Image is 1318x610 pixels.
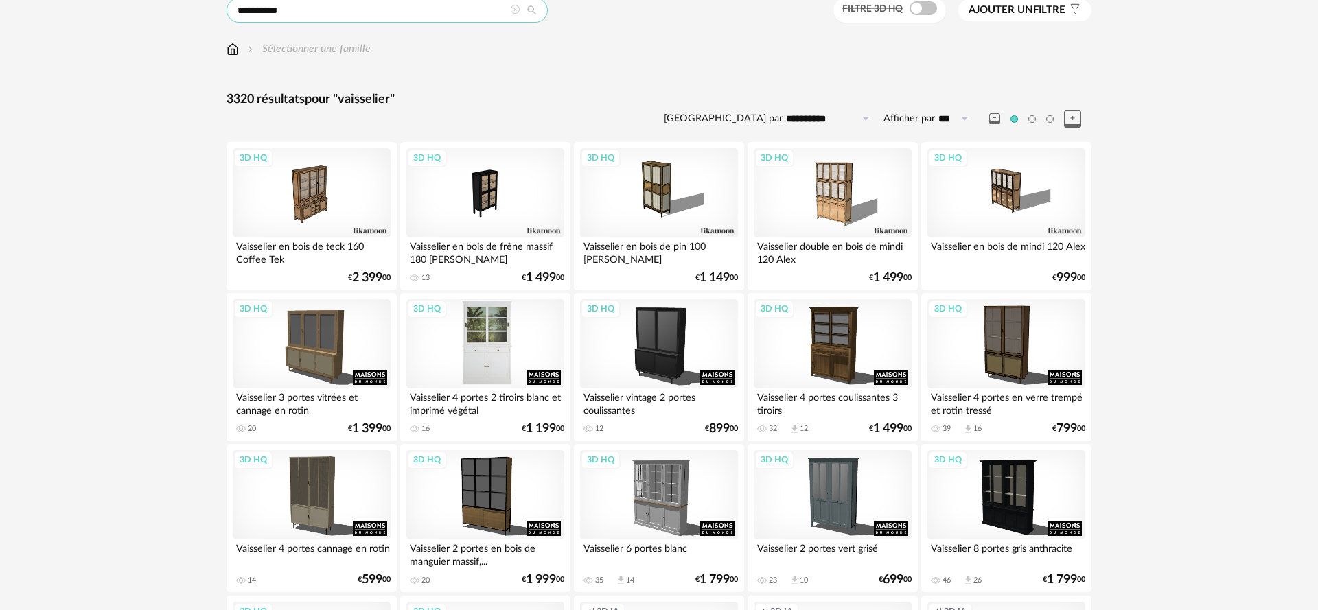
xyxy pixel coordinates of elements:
span: 1 499 [873,273,903,283]
div: 3D HQ [581,149,621,167]
div: Vaisselier 2 portes en bois de manguier massif,... [406,539,564,567]
span: 799 [1056,424,1077,434]
a: 3D HQ Vaisselier 8 portes gris anthracite 46 Download icon 26 €1 79900 [921,444,1091,592]
a: 3D HQ Vaisselier 6 portes blanc 35 Download icon 14 €1 79900 [574,444,744,592]
span: Filter icon [1065,3,1081,17]
div: Sélectionner une famille [245,41,371,57]
div: € 00 [522,273,564,283]
div: € 00 [705,424,738,434]
div: € 00 [348,424,391,434]
div: Vaisselier 2 portes vert grisé [754,539,912,567]
div: 12 [595,424,603,434]
span: 999 [1056,273,1077,283]
a: 3D HQ Vaisselier vintage 2 portes coulissantes 12 €89900 [574,293,744,441]
div: 14 [248,576,256,585]
div: 3D HQ [928,149,968,167]
div: 3D HQ [407,300,447,318]
span: 1 799 [1047,575,1077,585]
span: Filtre 3D HQ [842,4,903,14]
span: filtre [969,3,1065,17]
span: 1 999 [526,575,556,585]
span: Download icon [789,424,800,434]
div: 3D HQ [233,451,273,469]
a: 3D HQ Vaisselier 4 portes cannage en rotin 14 €59900 [227,444,397,592]
a: 3D HQ Vaisselier 4 portes en verre trempé et rotin tressé 39 Download icon 16 €79900 [921,293,1091,441]
div: Vaisselier en bois de pin 100 [PERSON_NAME] [580,237,738,265]
span: 1 149 [700,273,730,283]
div: € 00 [879,575,912,585]
div: Vaisselier 4 portes 2 tiroirs blanc et imprimé végétal [406,388,564,416]
label: Afficher par [883,113,935,126]
span: 1 799 [700,575,730,585]
span: Download icon [789,575,800,585]
div: € 00 [869,273,912,283]
a: 3D HQ Vaisselier 2 portes vert grisé 23 Download icon 10 €69900 [748,444,918,592]
div: 32 [769,424,777,434]
a: 3D HQ Vaisselier en bois de mindi 120 Alex €99900 [921,142,1091,290]
div: Vaisselier en bois de mindi 120 Alex [927,237,1085,265]
span: 599 [362,575,382,585]
div: Vaisselier 8 portes gris anthracite [927,539,1085,567]
div: 16 [973,424,982,434]
div: 23 [769,576,777,585]
span: Download icon [616,575,626,585]
div: 3D HQ [928,300,968,318]
div: € 00 [869,424,912,434]
span: 699 [883,575,903,585]
span: Download icon [963,575,973,585]
a: 3D HQ Vaisselier 2 portes en bois de manguier massif,... 20 €1 99900 [400,444,570,592]
a: 3D HQ Vaisselier en bois de frêne massif 180 [PERSON_NAME] 13 €1 49900 [400,142,570,290]
div: Vaisselier double en bois de mindi 120 Alex [754,237,912,265]
div: 3D HQ [754,149,794,167]
span: 1 399 [352,424,382,434]
a: 3D HQ Vaisselier 4 portes coulissantes 3 tiroirs 32 Download icon 12 €1 49900 [748,293,918,441]
span: 2 399 [352,273,382,283]
a: 3D HQ Vaisselier double en bois de mindi 120 Alex €1 49900 [748,142,918,290]
div: 20 [421,576,430,585]
div: € 00 [1043,575,1085,585]
span: 1 199 [526,424,556,434]
div: € 00 [522,424,564,434]
div: 16 [421,424,430,434]
div: 3D HQ [928,451,968,469]
img: svg+xml;base64,PHN2ZyB3aWR0aD0iMTYiIGhlaWdodD0iMTYiIHZpZXdCb3g9IjAgMCAxNiAxNiIgZmlsbD0ibm9uZSIgeG... [245,41,256,57]
div: Vaisselier en bois de frêne massif 180 [PERSON_NAME] [406,237,564,265]
a: 3D HQ Vaisselier en bois de teck 160 Coffee Tek €2 39900 [227,142,397,290]
div: 3D HQ [233,300,273,318]
span: 899 [709,424,730,434]
div: 3D HQ [407,149,447,167]
div: 10 [800,576,808,585]
img: svg+xml;base64,PHN2ZyB3aWR0aD0iMTYiIGhlaWdodD0iMTciIHZpZXdCb3g9IjAgMCAxNiAxNyIgZmlsbD0ibm9uZSIgeG... [227,41,239,57]
div: 3D HQ [581,300,621,318]
a: 3D HQ Vaisselier 3 portes vitrées et cannage en rotin 20 €1 39900 [227,293,397,441]
div: Vaisselier 4 portes cannage en rotin [233,539,391,567]
div: € 00 [1052,424,1085,434]
div: 13 [421,273,430,283]
div: 3D HQ [754,451,794,469]
label: [GEOGRAPHIC_DATA] par [664,113,783,126]
div: Vaisselier 3 portes vitrées et cannage en rotin [233,388,391,416]
span: pour "vaisselier" [305,93,395,106]
div: 3D HQ [581,451,621,469]
div: € 00 [695,575,738,585]
div: 46 [943,576,951,585]
div: 3320 résultats [227,92,1091,108]
div: Vaisselier vintage 2 portes coulissantes [580,388,738,416]
div: € 00 [1052,273,1085,283]
div: € 00 [348,273,391,283]
div: € 00 [522,575,564,585]
div: 26 [973,576,982,585]
div: 35 [595,576,603,585]
div: Vaisselier en bois de teck 160 Coffee Tek [233,237,391,265]
div: € 00 [358,575,391,585]
a: 3D HQ Vaisselier 4 portes 2 tiroirs blanc et imprimé végétal 16 €1 19900 [400,293,570,441]
div: 3D HQ [754,300,794,318]
div: 12 [800,424,808,434]
span: Download icon [963,424,973,434]
div: 3D HQ [233,149,273,167]
span: Ajouter un [969,5,1033,15]
a: 3D HQ Vaisselier en bois de pin 100 [PERSON_NAME] €1 14900 [574,142,744,290]
span: 1 499 [873,424,903,434]
div: 14 [626,576,634,585]
div: 39 [943,424,951,434]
